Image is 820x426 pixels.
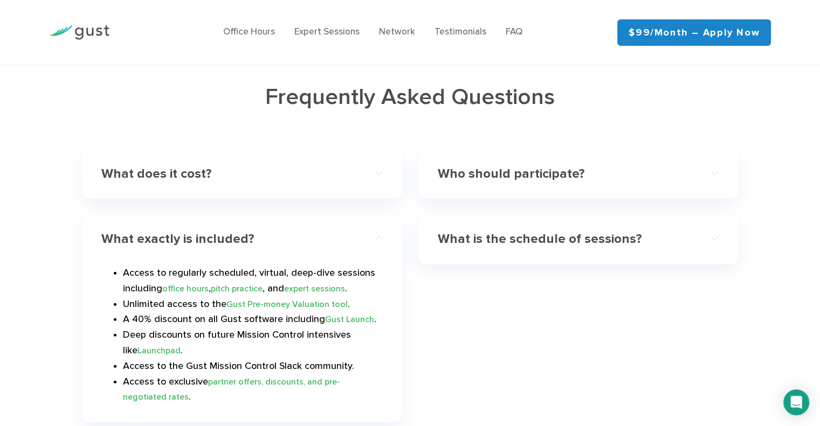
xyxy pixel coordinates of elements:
[211,283,263,294] a: pitch practice
[438,232,691,247] h4: What is the schedule of sessions?
[162,283,209,294] a: office hours
[379,26,415,37] a: Network
[294,26,360,37] a: Expert Sessions
[617,19,771,46] a: $99/month – Apply Now
[137,345,181,355] a: Launchpad
[435,26,486,37] a: Testimonials
[123,266,383,297] li: Access to regularly scheduled, virtual, deep-dive sessions including , , and .
[123,359,383,374] li: Access to the Gust Mission Control Slack community.
[123,327,383,359] li: Deep discounts on future Mission Control intensives like .
[123,376,340,402] a: partner offers, discounts, and pre-negotiated rates
[325,314,374,324] a: Gust Launch
[284,283,345,294] a: expert sessions
[783,389,809,415] div: Open Intercom Messenger
[226,299,348,309] a: Gust Pre-money Valuation tool
[49,25,109,40] img: Gust Logo
[101,166,354,182] h4: What does it cost?
[123,374,383,406] li: Access to exclusive .
[82,82,738,113] h2: Frequently Asked Questions
[223,26,275,37] a: Office Hours
[123,312,383,327] li: A 40% discount on all Gust software including .
[101,232,354,247] h4: What exactly is included?
[506,26,522,37] a: FAQ
[123,297,383,312] li: Unlimited access to the .
[438,166,691,182] h4: Who should participate?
